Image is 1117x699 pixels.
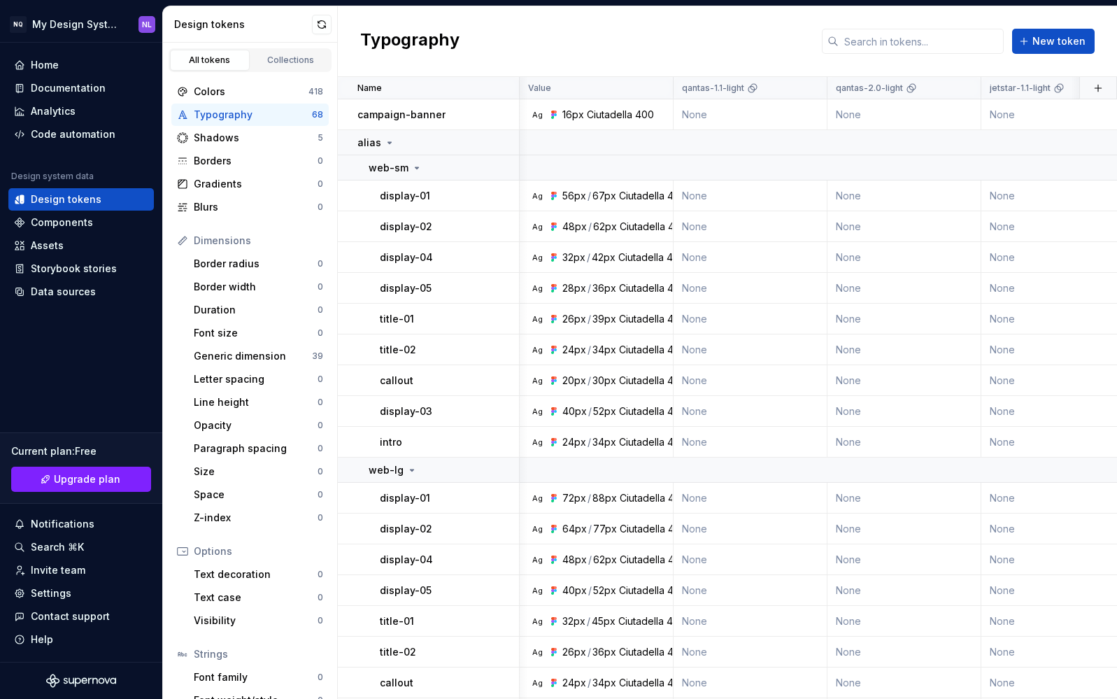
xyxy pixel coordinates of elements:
div: Opacity [194,418,318,432]
div: Options [194,544,323,558]
div: Help [31,633,53,647]
div: NL [142,19,152,30]
div: 39px [592,312,616,326]
td: None [674,396,827,427]
div: 0 [318,489,323,500]
div: 0 [318,512,323,523]
div: 72px [562,491,586,505]
td: None [674,606,827,637]
p: display-02 [380,522,432,536]
div: 0 [318,420,323,431]
div: 0 [318,569,323,580]
a: Assets [8,234,154,257]
div: Typography [194,108,312,122]
div: 68 [312,109,323,120]
div: 32px [562,250,585,264]
div: My Design System [32,17,122,31]
div: Shadows [194,131,318,145]
td: None [674,668,827,698]
div: 56px [562,189,586,203]
td: None [674,365,827,396]
a: Opacity0 [188,414,329,437]
div: / [587,614,590,628]
div: 400 [667,614,685,628]
td: None [827,211,981,242]
div: 0 [318,304,323,316]
div: 28px [562,281,586,295]
div: / [588,281,591,295]
div: 0 [318,592,323,603]
button: Help [8,628,154,651]
div: 62px [593,220,617,234]
div: 26px [562,312,586,326]
div: 24px [562,435,586,449]
p: alias [357,136,381,150]
div: 400 [667,312,686,326]
td: None [674,334,827,365]
div: 24px [562,676,586,690]
div: / [588,645,591,659]
div: 40px [562,584,587,598]
div: 0 [318,374,323,385]
button: Search ⌘K [8,536,154,558]
div: Font size [194,326,318,340]
div: / [588,189,591,203]
div: Ciutadella [619,676,664,690]
div: 0 [318,327,323,339]
div: Ag [532,406,543,417]
div: Text case [194,591,318,605]
td: None [674,427,827,458]
div: 40px [562,404,587,418]
div: Border radius [194,257,318,271]
div: Text decoration [194,567,318,581]
td: None [827,99,981,130]
div: Z-index [194,511,318,525]
p: intro [380,435,402,449]
div: 67px [592,189,616,203]
p: jetstar-1.1-light [990,83,1051,94]
p: title-02 [380,343,416,357]
div: 0 [318,466,323,477]
a: Visibility0 [188,609,329,632]
div: Ciutadella [619,374,664,388]
div: Code automation [31,127,115,141]
td: None [827,606,981,637]
div: / [588,343,591,357]
p: callout [380,676,413,690]
a: Generic dimension39 [188,345,329,367]
p: display-04 [380,250,433,264]
a: Line height0 [188,391,329,414]
p: display-03 [380,404,432,418]
div: Design tokens [31,192,101,206]
div: 0 [318,443,323,454]
div: Paragraph spacing [194,442,318,456]
p: qantas-1.1-light [682,83,744,94]
div: Components [31,216,93,230]
div: 0 [318,155,323,167]
p: qantas-2.0-light [836,83,903,94]
div: Data sources [31,285,96,299]
a: Colors418 [171,80,329,103]
div: Colors [194,85,308,99]
a: Border width0 [188,276,329,298]
a: Settings [8,582,154,605]
td: None [827,334,981,365]
p: display-01 [380,491,430,505]
div: Ag [532,252,543,263]
div: 400 [668,491,687,505]
a: Documentation [8,77,154,99]
p: display-05 [380,584,432,598]
div: Letter spacing [194,372,318,386]
div: 0 [318,202,323,213]
button: NQMy Design SystemNL [3,9,159,39]
a: Invite team [8,559,154,581]
div: Contact support [31,609,110,623]
td: None [674,483,827,514]
a: Components [8,211,154,234]
div: 48px [562,220,587,234]
div: 32px [562,614,585,628]
div: Ciutadella [619,435,664,449]
div: Ag [532,437,543,448]
div: Visibility [194,614,318,628]
a: Borders0 [171,150,329,172]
